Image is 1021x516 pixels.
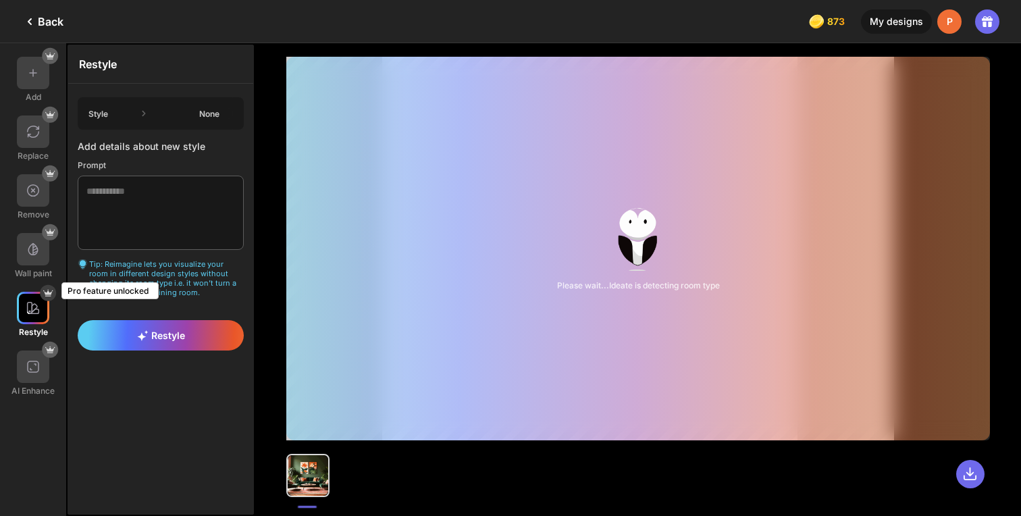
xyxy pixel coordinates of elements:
div: Back [22,14,63,30]
div: None [184,109,234,119]
div: Restyle [19,327,48,337]
span: Restyle [137,330,185,341]
div: Remove [18,209,49,220]
div: AI Enhance [11,386,55,396]
div: My designs [861,9,932,34]
div: Replace [18,151,49,161]
div: Wall paint [15,268,52,278]
div: Add details about new style [78,140,244,152]
div: Add [26,92,41,102]
span: 873 [827,16,847,27]
div: Please wait...Ideate is detecting room type [557,282,720,290]
div: Restyle [68,45,253,84]
div: Tip: Reimagine lets you visualize your room in different design styles without changing its room ... [78,259,244,297]
div: P [937,9,962,34]
div: Prompt [78,160,244,170]
img: textarea-hint-icon.svg [78,259,88,269]
div: Pro feature unlocked [68,286,153,296]
img: ideate-loading-logo.gif [618,207,658,271]
div: Style [88,109,108,119]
